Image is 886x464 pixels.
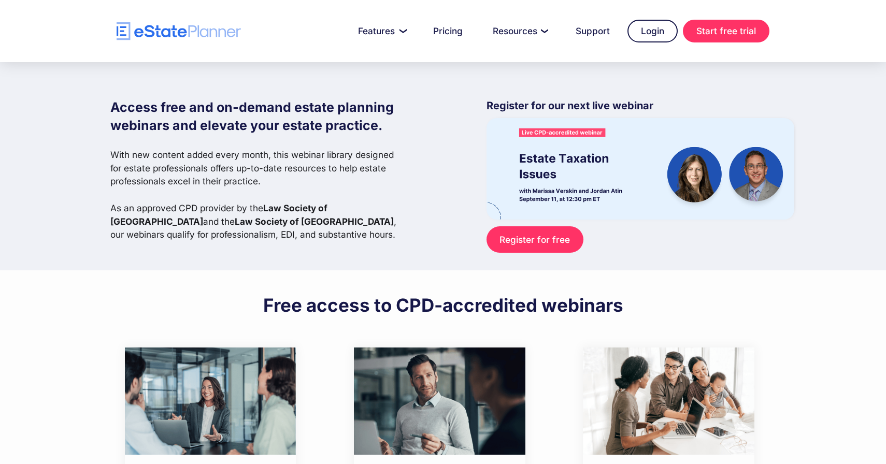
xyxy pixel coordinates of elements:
[627,20,678,42] a: Login
[421,21,475,41] a: Pricing
[110,98,405,135] h1: Access free and on-demand estate planning webinars and elevate your estate practice.
[235,216,394,227] strong: Law Society of [GEOGRAPHIC_DATA]
[346,21,416,41] a: Features
[110,202,327,227] strong: Law Society of [GEOGRAPHIC_DATA]
[117,22,241,40] a: home
[487,118,794,219] img: eState Academy webinar
[563,21,622,41] a: Support
[110,148,405,241] p: With new content added every month, this webinar library designed for estate professionals offers...
[683,20,769,42] a: Start free trial
[487,226,583,253] a: Register for free
[263,294,623,316] h2: Free access to CPD-accredited webinars
[480,21,558,41] a: Resources
[487,98,794,118] p: Register for our next live webinar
